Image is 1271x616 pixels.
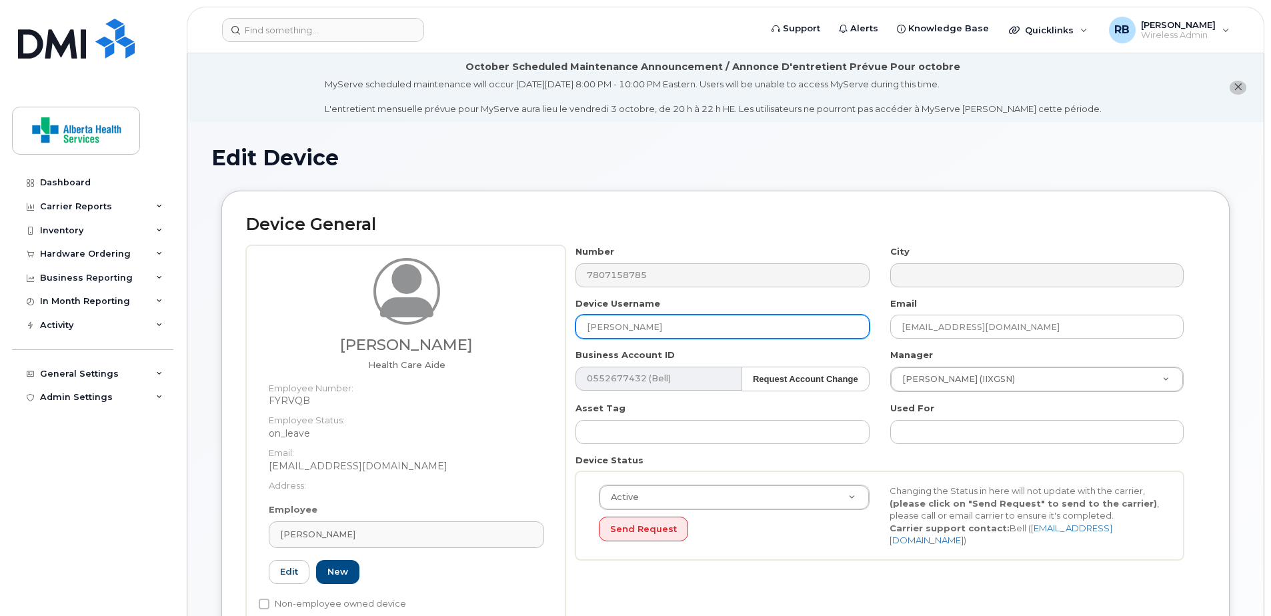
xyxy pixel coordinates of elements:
dt: Address: [269,473,544,492]
button: Send Request [599,517,688,541]
a: New [316,560,359,585]
label: Number [575,245,614,258]
a: Active [599,485,869,509]
strong: Carrier support contact: [890,523,1010,533]
strong: (please click on "Send Request" to send to the carrier) [890,498,1157,509]
dt: Employee Number: [269,375,544,395]
span: [PERSON_NAME] (IIXGSN) [894,373,1015,385]
strong: Request Account Change [753,374,858,384]
label: Email [890,297,917,310]
div: October Scheduled Maintenance Announcement / Annonce D'entretient Prévue Pour octobre [465,60,960,74]
label: Non-employee owned device [259,596,406,612]
h1: Edit Device [211,146,1240,169]
span: Active [603,491,639,503]
label: Device Status [575,454,644,467]
dt: Employee Status: [269,407,544,427]
dt: Email: [269,440,544,459]
label: Used For [890,402,934,415]
label: City [890,245,910,258]
h3: [PERSON_NAME] [269,337,544,353]
label: Manager [890,349,933,361]
input: Non-employee owned device [259,599,269,609]
label: Employee [269,503,317,516]
span: [PERSON_NAME] [280,528,355,541]
dd: FYRVQB [269,394,544,407]
dd: [EMAIL_ADDRESS][DOMAIN_NAME] [269,459,544,473]
div: Changing the Status in here will not update with the carrier, , please call or email carrier to e... [880,485,1170,547]
h2: Device General [246,215,1205,234]
a: [PERSON_NAME] (IIXGSN) [891,367,1183,391]
button: close notification [1230,81,1246,95]
dd: on_leave [269,427,544,440]
label: Device Username [575,297,660,310]
label: Asset Tag [575,402,625,415]
button: Request Account Change [742,367,870,391]
span: Job title [368,359,445,370]
a: [EMAIL_ADDRESS][DOMAIN_NAME] [890,523,1112,546]
a: [PERSON_NAME] [269,521,544,548]
label: Business Account ID [575,349,675,361]
a: Edit [269,560,309,585]
div: MyServe scheduled maintenance will occur [DATE][DATE] 8:00 PM - 10:00 PM Eastern. Users will be u... [325,78,1102,115]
